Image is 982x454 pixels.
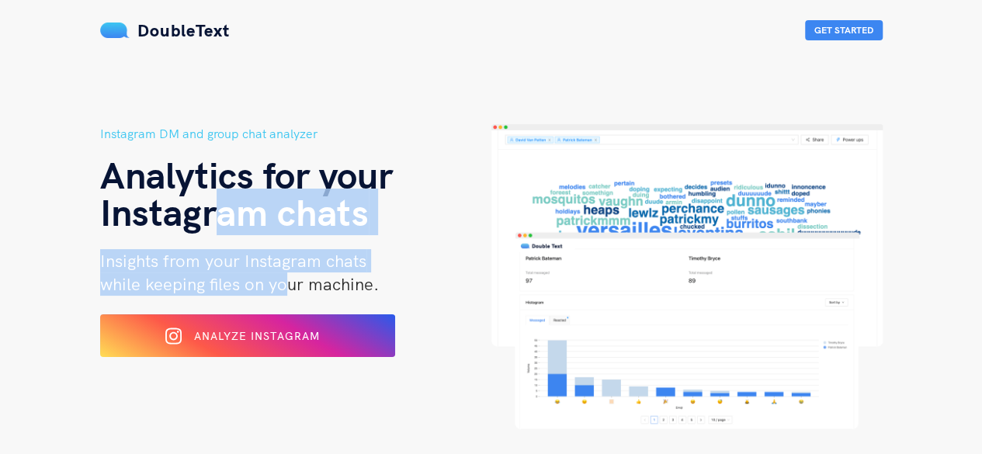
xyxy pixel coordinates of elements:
span: DoubleText [137,19,230,41]
span: Analyze Instagram [194,329,320,343]
span: while keeping files on your machine. [100,273,379,295]
img: hero [491,124,883,429]
a: Analyze Instagram [100,334,395,348]
span: Insights from your Instagram chats [100,250,366,272]
button: Analyze Instagram [100,314,395,357]
h5: Instagram DM and group chat analyzer [100,124,491,144]
span: Instagram chats [100,189,369,235]
img: mS3x8y1f88AAAAABJRU5ErkJggg== [100,23,130,38]
button: Get Started [805,20,883,40]
span: Analytics for your [100,151,393,198]
a: DoubleText [100,19,230,41]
